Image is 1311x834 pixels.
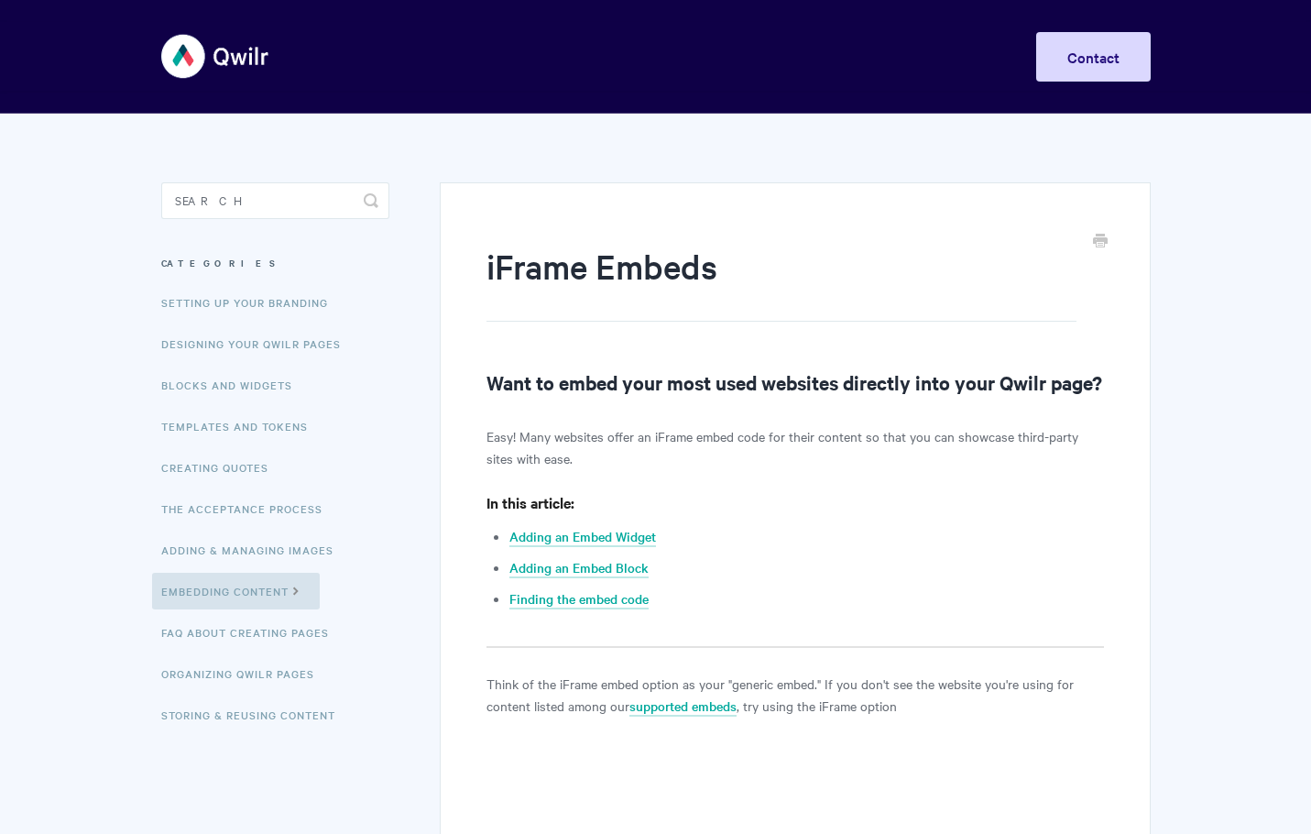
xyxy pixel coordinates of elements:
[161,490,336,527] a: The Acceptance Process
[629,697,737,717] a: supported embeds
[1036,32,1151,82] a: Contact
[486,673,1103,717] p: Think of the iFrame embed option as your "generic embed." If you don't see the website you're usi...
[161,697,349,733] a: Storing & Reusing Content
[486,492,574,512] strong: In this article:
[509,527,656,547] a: Adding an Embed Widget
[509,589,649,609] a: Finding the embed code
[161,22,270,91] img: Qwilr Help Center
[161,614,343,651] a: FAQ About Creating Pages
[161,247,389,280] h3: Categories
[509,558,649,578] a: Adding an Embed Block
[161,655,328,692] a: Organizing Qwilr Pages
[486,425,1103,469] p: Easy! Many websites offer an iFrame embed code for their content so that you can showcase third-p...
[161,284,342,321] a: Setting up your Branding
[161,182,389,219] input: Search
[152,573,320,609] a: Embedding Content
[1093,232,1108,252] a: Print this Article
[161,408,322,444] a: Templates and Tokens
[486,243,1076,322] h1: iFrame Embeds
[161,532,347,568] a: Adding & Managing Images
[161,449,282,486] a: Creating Quotes
[161,367,306,403] a: Blocks and Widgets
[161,325,355,362] a: Designing Your Qwilr Pages
[486,368,1103,397] h2: Want to embed your most used websites directly into your Qwilr page?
